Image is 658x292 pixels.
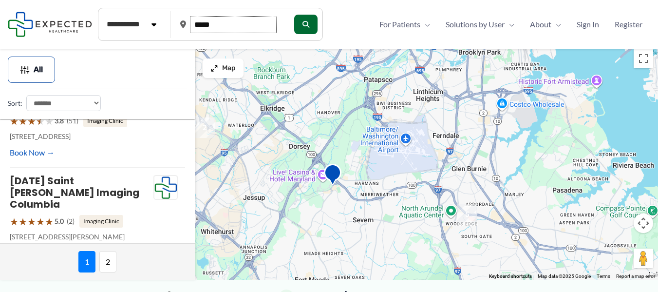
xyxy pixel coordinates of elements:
[194,117,215,138] div: 2
[438,17,522,32] a: Solutions by UserMenu Toggle
[34,66,43,73] span: All
[154,175,177,200] img: Expected Healthcare Logo
[577,17,599,32] span: Sign In
[530,17,551,32] span: About
[8,12,92,37] img: Expected Healthcare Logo - side, dark font, small
[551,17,561,32] span: Menu Toggle
[10,174,139,211] a: [DATE] Saint [PERSON_NAME] Imaging Columbia
[36,112,45,130] span: ★
[607,17,650,32] a: Register
[67,115,78,127] span: (51)
[420,17,430,32] span: Menu Toggle
[634,249,653,268] button: Drag Pegman onto the map to open Street View
[36,213,45,231] span: ★
[83,115,127,127] span: Imaging Clinic
[10,231,153,243] p: [STREET_ADDRESS][PERSON_NAME]
[45,213,54,231] span: ★
[10,213,19,231] span: ★
[27,213,36,231] span: ★
[78,251,95,273] span: 1
[222,64,236,73] span: Map
[27,112,36,130] span: ★
[10,112,19,130] span: ★
[210,64,218,72] img: Maximize
[616,273,655,279] a: Report a map error
[538,273,591,279] span: Map data ©2025 Google
[634,214,653,233] button: Map camera controls
[522,17,569,32] a: AboutMenu Toggle
[634,49,653,68] button: Toggle fullscreen view
[569,17,607,32] a: Sign In
[10,145,55,160] a: Book Now
[203,58,244,78] button: Map
[615,17,642,32] span: Register
[324,164,341,189] div: Advanced Radiology | Arundel Mills at BWMC Health Services
[99,251,116,273] span: 2
[372,17,438,32] a: For PatientsMenu Toggle
[8,57,55,83] button: All
[8,97,22,110] label: Sort:
[597,273,610,279] a: Terms (opens in new tab)
[19,213,27,231] span: ★
[379,17,420,32] span: For Patients
[446,17,505,32] span: Solutions by User
[19,112,27,130] span: ★
[45,112,54,130] span: ★
[489,273,532,280] button: Keyboard shortcuts
[79,215,123,228] span: Imaging Clinic
[55,215,64,228] span: 5.0
[55,115,64,127] span: 3.8
[67,215,75,228] span: (2)
[10,130,153,143] p: [STREET_ADDRESS]
[457,204,477,225] div: 5
[20,65,30,75] img: Filter
[505,17,514,32] span: Menu Toggle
